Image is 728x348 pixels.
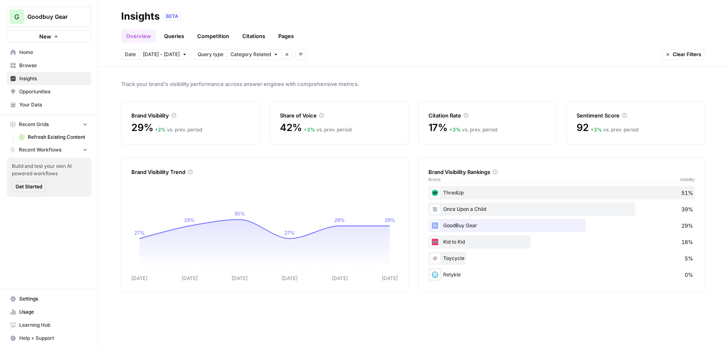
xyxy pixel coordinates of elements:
tspan: 27% [134,230,145,236]
span: Recent Grids [19,121,49,128]
span: G [14,12,19,22]
div: vs. prev. period [155,126,202,133]
div: Retykle [428,268,695,281]
span: Refresh Existing Content [28,133,88,141]
img: kp264n42w8prb17iugeyhijp4fjp [430,270,440,280]
button: Workspace: Goodbuy Gear [7,7,91,27]
tspan: [DATE] [232,275,248,281]
span: 29% [131,121,153,134]
span: Settings [19,295,88,303]
div: GoodBuy Gear [428,219,695,232]
span: Usage [19,308,88,316]
button: Recent Grids [7,118,91,131]
img: q8ulibdnrh1ea8189jrc2ybukl8s [430,221,440,230]
span: Home [19,49,88,56]
div: Share of Voice [280,111,398,120]
span: 18% [681,238,693,246]
tspan: [DATE] [182,275,198,281]
div: ThredUp [428,186,695,199]
span: 5% [685,254,693,262]
div: vs. prev. period [304,126,352,133]
tspan: 30% [234,210,245,217]
span: [DATE] - [DATE] [143,51,180,58]
span: Recent Workflows [19,146,61,154]
a: Pages [273,29,299,43]
tspan: 29% [334,217,345,223]
tspan: 29% [385,217,395,223]
tspan: [DATE] [131,275,147,281]
span: New [39,32,51,41]
a: Settings [7,292,91,305]
a: Citations [237,29,270,43]
div: Insights [121,10,160,23]
div: vs. prev. period [591,126,638,133]
button: [DATE] - [DATE] [139,49,191,60]
span: Visibility [680,176,695,183]
a: Browse [7,59,91,72]
button: Get Started [12,181,46,192]
span: + 3 % [449,127,461,133]
div: Once Upon a Child [428,203,695,216]
a: Competition [192,29,234,43]
button: Recent Workflows [7,144,91,156]
span: Clear Filters [673,51,701,58]
span: + 3 % [591,127,602,133]
span: 29% [681,221,693,230]
span: Get Started [16,183,42,190]
a: Refresh Existing Content [15,131,91,144]
a: Insights [7,72,91,85]
button: New [7,30,91,43]
div: Kid to Kid [428,235,695,249]
span: 0% [685,271,693,279]
button: Help + Support [7,332,91,345]
img: qev8ers2b11hztfznmo08thsi9cm [430,188,440,198]
a: Home [7,46,91,59]
span: Brand [428,176,440,183]
span: Date [125,51,136,58]
span: 42% [280,121,302,134]
span: Help + Support [19,334,88,342]
span: 92 [577,121,589,134]
div: Brand Visibility Trend [131,168,398,176]
span: Goodbuy Gear [27,13,77,21]
img: rygom2a5rbz544sl3oulghh8lurx [430,253,440,263]
a: Learning Hub [7,319,91,332]
span: Browse [19,62,88,69]
span: Your Data [19,101,88,108]
img: a40hqxhm8szh0ej2eu9sqt79yi3r [430,237,440,247]
div: vs. prev. period [449,126,497,133]
a: Queries [159,29,189,43]
span: Track your brand's visibility performance across answer engines with comprehensive metrics. [121,80,705,88]
span: 17% [428,121,448,134]
tspan: 27% [284,230,295,236]
div: Citation Rate [428,111,547,120]
span: + 3 % [304,127,315,133]
button: Clear Filters [662,49,705,60]
span: Learning Hub [19,321,88,329]
span: Build and test your own AI powered workflows [12,163,86,177]
span: 51% [681,189,693,197]
a: Your Data [7,98,91,111]
span: Opportunities [19,88,88,95]
a: Usage [7,305,91,319]
div: Sentiment Score [577,111,695,120]
img: luw0yxt9q4agfpoeeypo6jyc67rf [430,204,440,214]
tspan: 29% [184,217,195,223]
tspan: [DATE] [332,275,348,281]
div: BETA [163,12,181,20]
span: Insights [19,75,88,82]
a: Overview [121,29,156,43]
button: Category Related [227,49,282,60]
span: 39% [681,205,693,213]
span: Category Related [230,51,271,58]
div: Brand Visibility Rankings [428,168,695,176]
a: Opportunities [7,85,91,98]
tspan: [DATE] [382,275,398,281]
span: + 2 % [155,127,166,133]
span: Query type [198,51,223,58]
div: Toycycle [428,252,695,265]
tspan: [DATE] [282,275,298,281]
div: Brand Visibility [131,111,250,120]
